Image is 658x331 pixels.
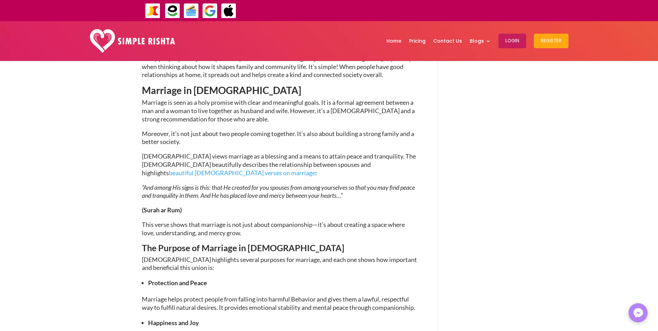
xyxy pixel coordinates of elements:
span: Marriage in [DEMOGRAPHIC_DATA] [142,84,301,96]
span: [DEMOGRAPHIC_DATA] highlights several purposes for marriage, and each one shows how important and... [142,256,417,272]
span: Many people [DATE] ask important questions about marriage in [DEMOGRAPHIC_DATA], especially when ... [142,54,412,79]
a: Register [534,23,569,59]
strong: (Surah ar Rum) [142,206,182,214]
img: GooglePay-icon [202,3,218,19]
span: Moreover, it’s not just about two people coming together. It’s also about building a strong famil... [142,130,414,146]
a: beautiful [DEMOGRAPHIC_DATA] verses on marriage [169,169,315,177]
span: This verse shows that marriage is not just about companionship—it’s about creating a space where ... [142,221,405,237]
strong: ایزی پیسہ [373,4,388,16]
img: EasyPaisa-icon [165,3,180,19]
img: Messenger [631,306,645,320]
img: ApplePay-icon [221,3,237,19]
img: JazzCash-icon [145,3,161,19]
span: The Purpose of Marriage in [DEMOGRAPHIC_DATA] [142,243,344,253]
button: Register [534,34,569,48]
span: [DEMOGRAPHIC_DATA] views marriage as a blessing and a means to attain peace and tranquility. The ... [142,152,416,177]
a: Contact Us [433,23,462,59]
a: Blogs [470,23,491,59]
span: : [315,169,317,177]
span: “And among His signs is this: that He created for you spouses from among yourselves so that you m... [142,184,415,200]
a: Pricing [409,23,426,59]
span: Protection and Peace [148,279,207,287]
a: Login [498,23,526,59]
strong: جاز کیش [390,4,404,16]
div: ایپ میں پیمنٹ صرف گوگل پے اور ایپل پے کے ذریعے ممکن ہے۔ ، یا کریڈٹ کارڈ کے ذریعے ویب سائٹ پر ہوگی۔ [258,6,557,15]
a: Home [386,23,401,59]
span: Happiness and Joy [148,319,199,326]
span: Marriage helps protect people from falling into harmful Behavior and gives them a lawful, respect... [142,295,415,311]
span: Marriage is seen as a holy promise with clear and meaningful goals. It is a formal agreement betw... [142,99,415,123]
button: Login [498,34,526,48]
img: Credit Cards [183,3,199,19]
